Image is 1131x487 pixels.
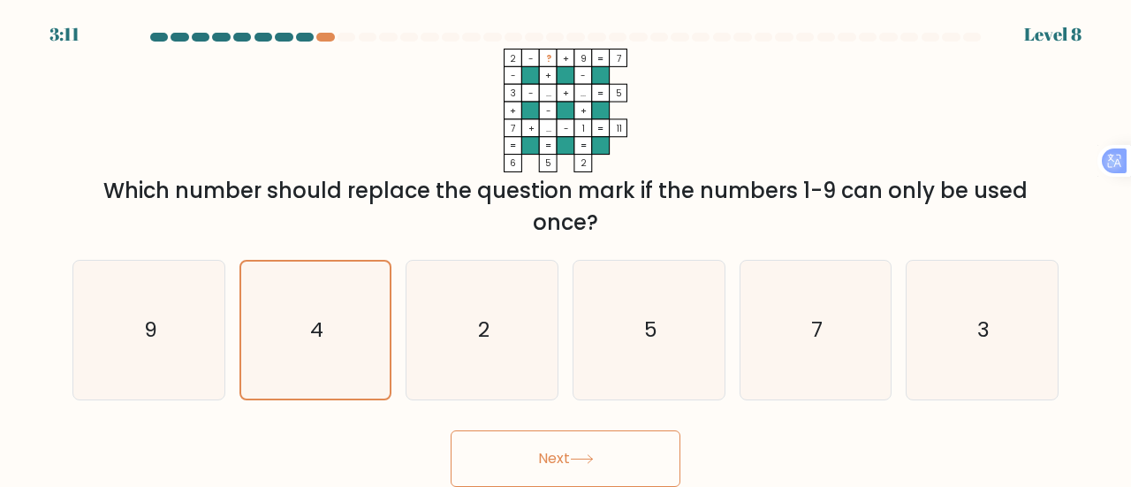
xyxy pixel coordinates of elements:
[616,87,622,100] tspan: 5
[546,104,551,118] tspan: -
[564,122,569,135] tspan: -
[581,87,586,100] tspan: ...
[597,52,603,65] tspan: =
[310,316,323,344] text: 4
[511,69,516,82] tspan: -
[643,315,657,344] text: 5
[511,52,517,65] tspan: 2
[617,122,622,135] tspan: 11
[581,69,586,82] tspan: -
[83,175,1048,239] div: Which number should replace the question mark if the numbers 1-9 can only be used once?
[528,87,534,100] tspan: -
[1024,21,1082,48] div: Level 8
[617,52,621,65] tspan: 7
[977,315,990,344] text: 3
[528,122,535,135] tspan: +
[511,87,516,100] tspan: 3
[581,52,587,65] tspan: 9
[546,122,551,135] tspan: ...
[545,139,551,152] tspan: =
[597,122,603,135] tspan: =
[143,315,156,344] text: 9
[478,315,490,344] text: 2
[546,87,551,100] tspan: ...
[563,87,569,100] tspan: +
[597,87,603,100] tspan: =
[49,21,80,48] div: 3:11
[511,156,517,170] tspan: 6
[581,104,587,118] tspan: +
[582,122,585,135] tspan: 1
[511,104,517,118] tspan: +
[545,69,551,82] tspan: +
[563,52,569,65] tspan: +
[811,315,823,344] text: 7
[581,156,587,170] tspan: 2
[581,139,587,152] tspan: =
[546,52,551,65] tspan: ?
[512,122,516,135] tspan: 7
[545,156,551,170] tspan: 5
[511,139,517,152] tspan: =
[451,430,680,487] button: Next
[528,52,534,65] tspan: -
